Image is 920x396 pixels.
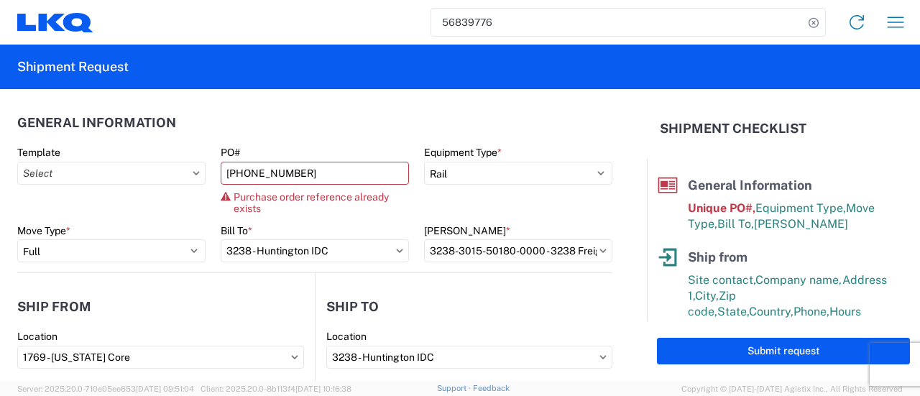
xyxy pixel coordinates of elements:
[431,9,804,36] input: Shipment, tracking or reference number
[201,385,351,393] span: Client: 2025.20.0-8b113f4
[326,330,367,343] label: Location
[234,191,409,214] span: Purchase order reference already exists
[717,305,749,318] span: State,
[221,146,240,159] label: PO#
[17,330,57,343] label: Location
[424,224,510,237] label: [PERSON_NAME]
[754,217,848,231] span: [PERSON_NAME]
[17,58,129,75] h2: Shipment Request
[326,346,612,369] input: Select
[424,239,612,262] input: Select
[17,116,176,130] h2: General Information
[473,384,510,392] a: Feedback
[681,382,903,395] span: Copyright © [DATE]-[DATE] Agistix Inc., All Rights Reserved
[17,224,70,237] label: Move Type
[688,249,747,264] span: Ship from
[295,385,351,393] span: [DATE] 10:16:38
[717,217,754,231] span: Bill To,
[17,146,60,159] label: Template
[716,321,761,334] span: Hours to
[688,273,755,287] span: Site contact,
[793,305,829,318] span: Phone,
[17,162,206,185] input: Select
[749,305,793,318] span: Country,
[688,201,755,215] span: Unique PO#,
[17,379,78,392] label: Site contact
[437,384,473,392] a: Support
[424,146,502,159] label: Equipment Type
[326,379,387,392] label: Site contact
[136,385,194,393] span: [DATE] 09:51:04
[17,300,91,314] h2: Ship from
[688,178,812,193] span: General Information
[221,239,409,262] input: Select
[657,338,910,364] button: Submit request
[755,273,842,287] span: Company name,
[17,346,304,369] input: Select
[695,289,719,303] span: City,
[221,224,252,237] label: Bill To
[17,385,194,393] span: Server: 2025.20.0-710e05ee653
[755,201,846,215] span: Equipment Type,
[326,300,379,314] h2: Ship to
[660,120,806,137] h2: Shipment Checklist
